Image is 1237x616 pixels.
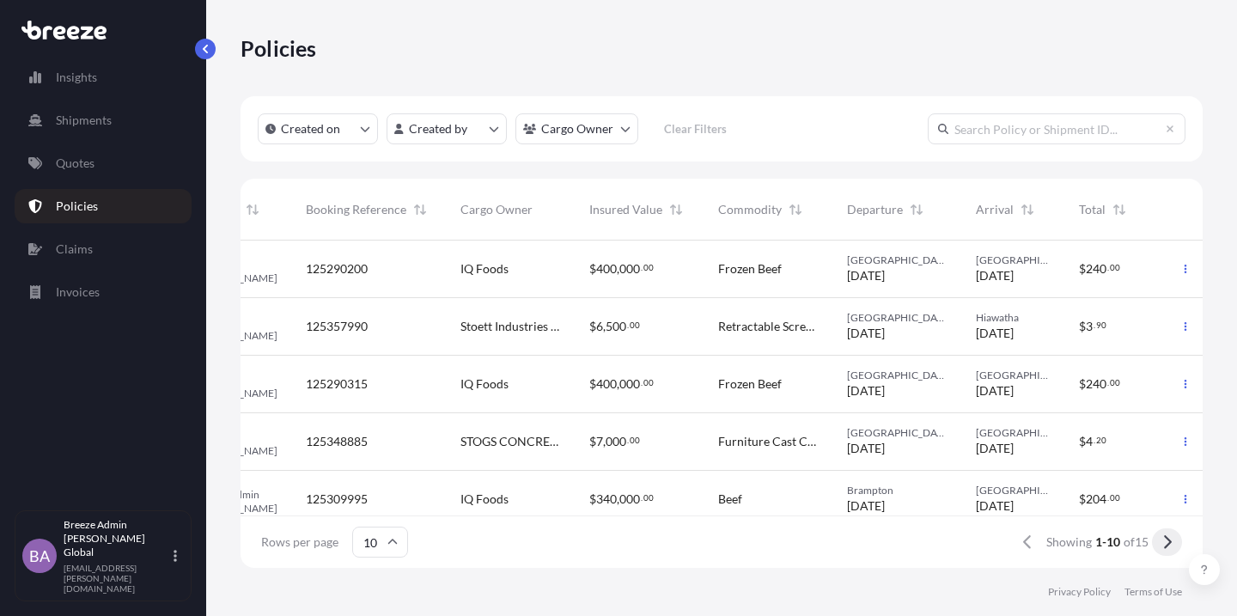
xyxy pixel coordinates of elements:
span: $ [1079,436,1086,448]
span: 20 [1096,437,1106,443]
span: , [603,436,606,448]
span: Rows per page [261,534,338,551]
span: Total [1079,201,1106,218]
button: Sort [242,199,263,220]
span: 00 [1110,495,1120,501]
span: [DATE] [847,267,885,284]
span: . [1094,437,1095,443]
span: of 15 [1124,534,1149,551]
span: [GEOGRAPHIC_DATA] [847,369,948,382]
a: Insights [15,60,192,95]
span: [GEOGRAPHIC_DATA] [847,311,948,325]
span: . [1107,380,1109,386]
span: [GEOGRAPHIC_DATA] [976,369,1051,382]
span: Brampton [847,484,948,497]
span: Retractable Screen Doors [718,318,820,335]
span: 90 [1096,322,1106,328]
button: cargoOwner Filter options [515,113,638,144]
span: IQ Foods [460,260,509,278]
span: . [1107,495,1109,501]
a: Privacy Policy [1048,585,1111,599]
span: . [641,265,643,271]
p: Created on [281,120,340,137]
span: Showing [1046,534,1092,551]
span: [DATE] [976,497,1014,515]
span: 6 [596,320,603,332]
p: Shipments [56,112,112,129]
span: [GEOGRAPHIC_DATA] [976,426,1051,440]
span: 400 [596,263,617,275]
span: 400 [596,378,617,390]
button: Sort [906,199,927,220]
span: Insured Value [589,201,662,218]
span: Hiawatha [976,311,1051,325]
span: Furniture Cast Concrete [718,433,820,450]
button: Clear Filters [647,115,743,143]
span: $ [1079,320,1086,332]
span: Commodity [718,201,782,218]
span: [DATE] [847,440,885,457]
button: Sort [785,199,806,220]
span: , [617,493,619,505]
p: Policies [241,34,317,62]
span: . [1094,322,1095,328]
span: $ [1079,263,1086,275]
span: Frozen Beef [718,375,782,393]
span: [GEOGRAPHIC_DATA] [976,484,1051,497]
span: Stoett Industries Inc. [460,318,562,335]
span: [GEOGRAPHIC_DATA] [847,426,948,440]
button: createdOn Filter options [258,113,378,144]
span: Booking Reference [306,201,406,218]
span: 125309995 [306,491,368,508]
p: Breeze Admin [PERSON_NAME] Global [64,518,170,559]
span: [DATE] [976,440,1014,457]
span: 00 [1110,265,1120,271]
p: Quotes [56,155,94,172]
span: Departure [847,201,903,218]
span: . [627,437,629,443]
span: 000 [619,378,640,390]
p: Created by [409,120,467,137]
button: Sort [666,199,686,220]
span: IQ Foods [460,375,509,393]
p: Policies [56,198,98,215]
a: Policies [15,189,192,223]
button: createdBy Filter options [387,113,507,144]
span: , [603,320,606,332]
span: 500 [606,320,626,332]
span: 1-10 [1095,534,1120,551]
span: $ [589,378,596,390]
p: Invoices [56,284,100,301]
span: 4 [1086,436,1093,448]
span: . [627,322,629,328]
button: Sort [1017,199,1038,220]
span: IQ Foods [460,491,509,508]
span: 7 [596,436,603,448]
p: [EMAIL_ADDRESS][PERSON_NAME][DOMAIN_NAME] [64,563,170,594]
span: [DATE] [976,382,1014,399]
span: [DATE] [976,267,1014,284]
span: 00 [643,265,654,271]
span: $ [1079,493,1086,505]
span: 00 [630,437,640,443]
input: Search Policy or Shipment ID... [928,113,1185,144]
span: 125348885 [306,433,368,450]
span: 3 [1086,320,1093,332]
span: $ [589,320,596,332]
span: 000 [606,436,626,448]
span: 340 [596,493,617,505]
p: Insights [56,69,97,86]
span: $ [1079,378,1086,390]
span: BA [29,547,50,564]
a: Shipments [15,103,192,137]
span: [DATE] [847,382,885,399]
span: 125290200 [306,260,368,278]
span: [DATE] [847,497,885,515]
span: , [617,378,619,390]
span: Cargo Owner [460,201,533,218]
span: . [641,495,643,501]
span: 00 [1110,380,1120,386]
a: Invoices [15,275,192,309]
p: Claims [56,241,93,258]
